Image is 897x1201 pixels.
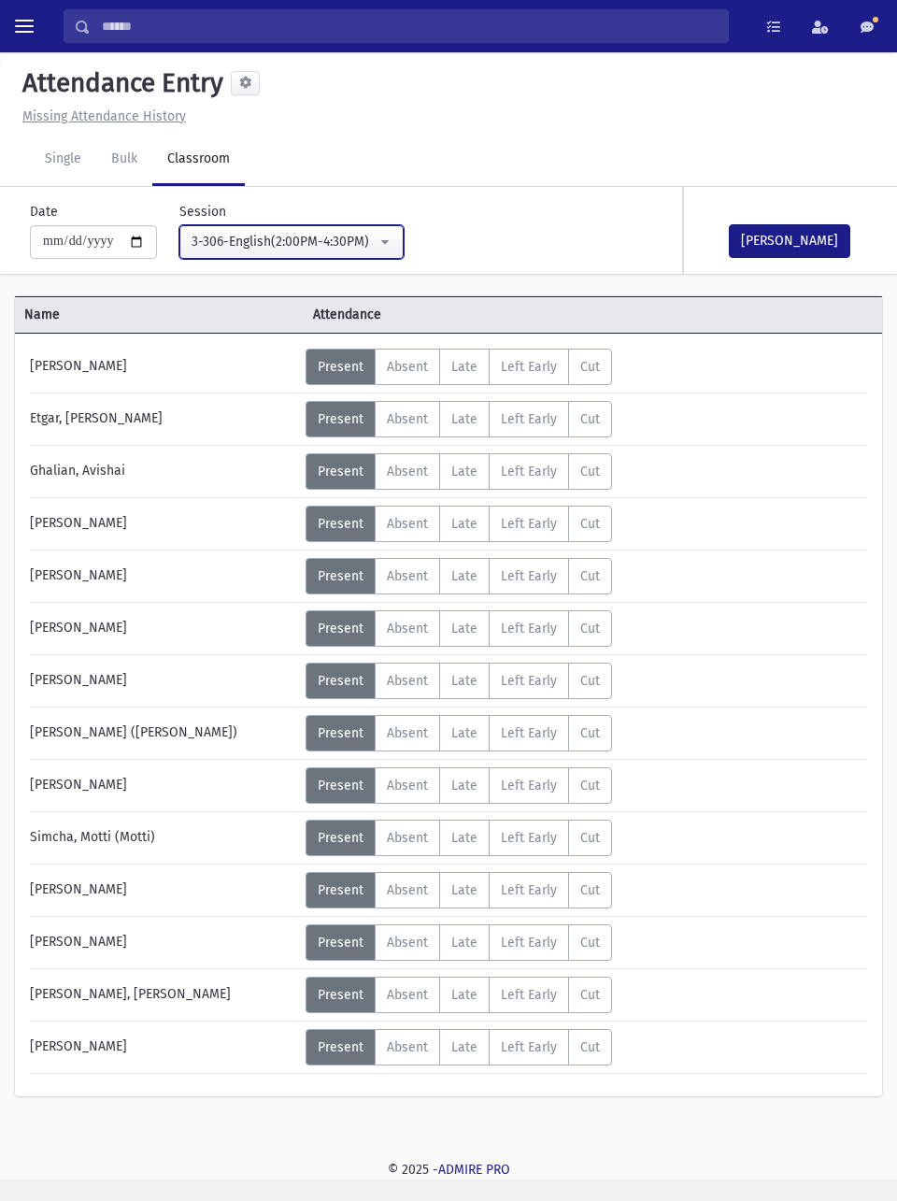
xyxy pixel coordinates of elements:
span: Late [451,987,477,1003]
span: Late [451,516,477,532]
div: Ghalian, Avishai [21,453,306,490]
span: Cut [580,621,600,636]
div: AttTypes [306,401,612,437]
span: Left Early [501,778,557,794]
span: Late [451,673,477,689]
div: AttTypes [306,715,612,751]
div: [PERSON_NAME] [21,558,306,594]
div: Simcha, Motti (Motti) [21,820,306,856]
button: toggle menu [7,9,41,43]
span: Late [451,359,477,375]
span: Left Early [501,359,557,375]
span: Left Early [501,516,557,532]
div: AttTypes [306,663,612,699]
div: AttTypes [306,558,612,594]
span: Present [318,1039,363,1055]
span: Present [318,359,363,375]
span: Name [15,305,304,324]
button: [PERSON_NAME] [729,224,850,258]
div: AttTypes [306,820,612,856]
span: Late [451,830,477,846]
div: AttTypes [306,1029,612,1065]
span: Left Early [501,411,557,427]
span: Absent [387,987,428,1003]
span: Late [451,568,477,584]
span: Cut [580,411,600,427]
span: Cut [580,359,600,375]
span: Late [451,882,477,898]
span: Late [451,778,477,794]
label: Session [179,202,226,222]
span: Absent [387,935,428,951]
span: Absent [387,411,428,427]
div: AttTypes [306,872,612,908]
span: Attendance [304,305,809,324]
span: Present [318,830,363,846]
span: Present [318,778,363,794]
span: Absent [387,778,428,794]
div: Etgar, [PERSON_NAME] [21,401,306,437]
span: Present [318,935,363,951]
span: Cut [580,725,600,741]
span: Cut [580,987,600,1003]
span: Cut [580,935,600,951]
span: Late [451,411,477,427]
span: Left Early [501,568,557,584]
span: Late [451,725,477,741]
span: Absent [387,1039,428,1055]
div: © 2025 - [15,1160,882,1180]
span: Left Early [501,987,557,1003]
span: Left Early [501,882,557,898]
span: Left Early [501,1039,557,1055]
div: [PERSON_NAME] [21,872,306,908]
span: Left Early [501,673,557,689]
span: Late [451,1039,477,1055]
span: Cut [580,778,600,794]
div: [PERSON_NAME] [21,924,306,961]
span: Left Early [501,464,557,479]
span: Absent [387,359,428,375]
button: 3-306-English(2:00PM-4:30PM) [179,225,404,259]
span: Cut [580,882,600,898]
div: [PERSON_NAME] [21,767,306,804]
span: Late [451,464,477,479]
span: Left Early [501,725,557,741]
div: [PERSON_NAME] [21,610,306,647]
input: Search [91,9,728,43]
span: Absent [387,725,428,741]
div: [PERSON_NAME] [21,349,306,385]
span: Cut [580,1039,600,1055]
span: Cut [580,568,600,584]
div: [PERSON_NAME] ([PERSON_NAME]) [21,715,306,751]
span: Present [318,516,363,532]
span: Absent [387,516,428,532]
span: Absent [387,568,428,584]
span: Absent [387,621,428,636]
span: Cut [580,673,600,689]
div: AttTypes [306,977,612,1013]
span: Present [318,725,363,741]
div: AttTypes [306,349,612,385]
div: [PERSON_NAME] [21,1029,306,1065]
span: Absent [387,830,428,846]
span: Cut [580,516,600,532]
a: Missing Attendance History [15,108,186,124]
span: Late [451,935,477,951]
span: Left Early [501,935,557,951]
span: Present [318,673,363,689]
span: Late [451,621,477,636]
div: 3-306-English(2:00PM-4:30PM) [192,232,377,251]
span: Present [318,464,363,479]
div: [PERSON_NAME] [21,663,306,699]
u: Missing Attendance History [22,108,186,124]
a: Classroom [152,134,245,186]
span: Absent [387,673,428,689]
span: Cut [580,464,600,479]
span: Left Early [501,621,557,636]
label: Date [30,202,58,222]
span: Left Early [501,830,557,846]
div: AttTypes [306,767,612,804]
div: [PERSON_NAME] [21,506,306,542]
span: Present [318,987,363,1003]
div: [PERSON_NAME], [PERSON_NAME] [21,977,306,1013]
